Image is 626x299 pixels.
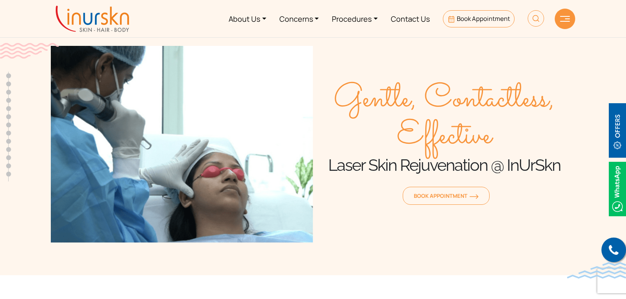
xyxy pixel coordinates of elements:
[457,14,510,23] span: Book Appointment
[313,155,575,175] h1: Laser Skin Rejuvenation @ InUrSkn
[56,6,129,32] img: inurskn-logo
[325,3,384,34] a: Procedures
[609,103,626,158] img: offerBt
[313,81,575,155] span: Gentle, Contactless, Effective
[469,194,479,199] img: orange-arrow
[273,3,326,34] a: Concerns
[384,3,436,34] a: Contact Us
[609,162,626,216] img: Whatsappicon
[528,10,544,27] img: HeaderSearch
[560,16,570,22] img: hamLine.svg
[414,192,479,199] span: Book Appointment
[609,184,626,193] a: Whatsappicon
[403,187,490,205] a: Book Appointmentorange-arrow
[222,3,273,34] a: About Us
[567,262,626,279] img: bluewave
[443,10,515,27] a: Book Appointment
